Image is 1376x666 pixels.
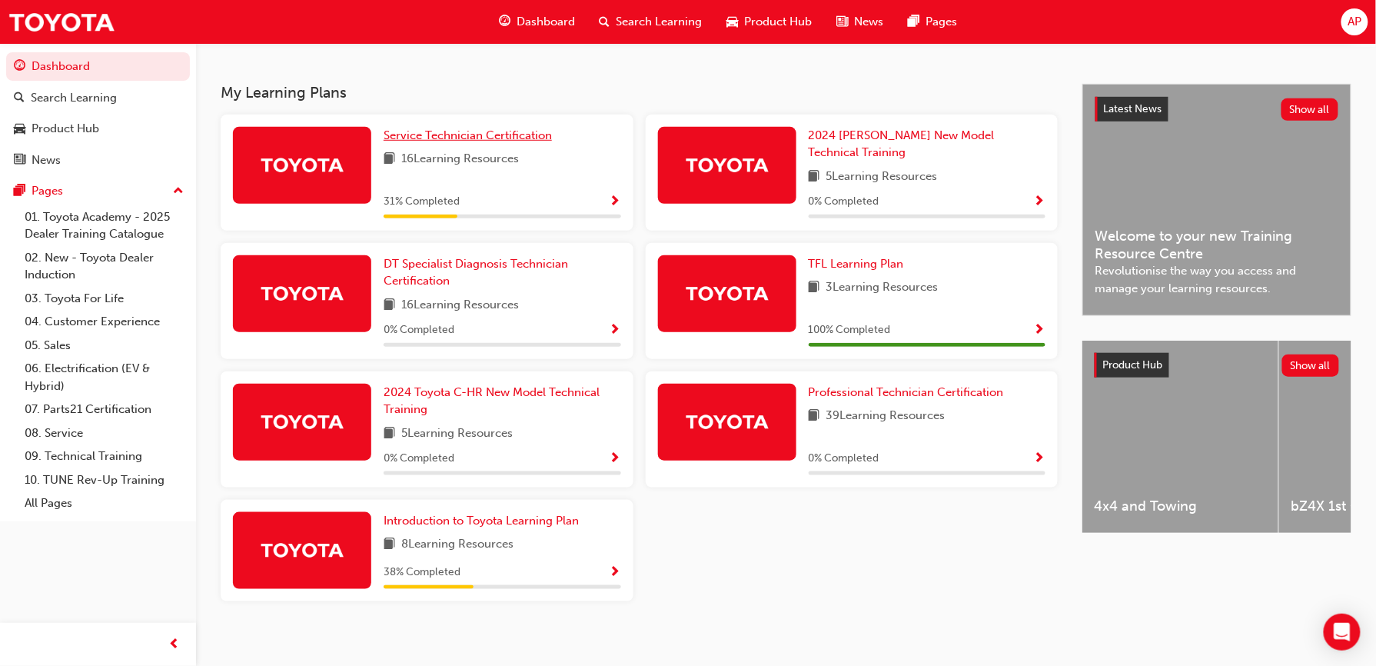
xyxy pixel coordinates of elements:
a: Introduction to Toyota Learning Plan [384,512,585,530]
span: 39 Learning Resources [826,407,946,426]
a: 10. TUNE Rev-Up Training [18,468,190,492]
span: 0 % Completed [809,450,879,468]
a: pages-iconPages [896,6,970,38]
button: Show Progress [1034,192,1045,211]
span: news-icon [14,154,25,168]
span: book-icon [809,168,820,187]
span: Service Technician Certification [384,128,552,142]
span: 5 Learning Resources [826,168,938,187]
span: guage-icon [499,12,510,32]
span: book-icon [384,296,395,315]
img: Trak [260,152,344,178]
img: Trak [685,280,769,307]
span: 0 % Completed [384,321,454,339]
img: Trak [260,280,344,307]
button: Show Progress [1034,321,1045,340]
span: 0 % Completed [384,450,454,468]
span: Product Hub [745,13,813,31]
a: Professional Technician Certification [809,384,1010,401]
div: News [32,152,61,169]
span: 2024 Toyota C-HR New Model Technical Training [384,385,600,417]
img: Trak [685,408,769,435]
a: Service Technician Certification [384,127,558,145]
span: up-icon [173,181,184,201]
a: 04. Customer Experience [18,310,190,334]
img: Trak [8,5,115,39]
span: 3 Learning Resources [826,278,939,298]
a: News [6,146,190,175]
a: 03. Toyota For Life [18,287,190,311]
span: pages-icon [909,12,920,32]
a: 02. New - Toyota Dealer Induction [18,246,190,287]
span: search-icon [600,12,610,32]
a: Search Learning [6,84,190,112]
a: car-iconProduct Hub [715,6,825,38]
span: 5 Learning Resources [401,425,513,444]
span: Show Progress [1034,452,1045,466]
button: Show Progress [610,449,621,468]
span: 8 Learning Resources [401,535,514,554]
a: 07. Parts21 Certification [18,398,190,421]
span: 31 % Completed [384,193,460,211]
span: Show Progress [610,195,621,209]
span: 4x4 and Towing [1095,498,1266,515]
img: Trak [260,537,344,564]
button: Show all [1281,98,1339,121]
span: Welcome to your new Training Resource Centre [1095,228,1338,262]
span: news-icon [837,12,849,32]
span: Show Progress [610,324,621,338]
a: Latest NewsShow allWelcome to your new Training Resource CentreRevolutionise the way you access a... [1082,84,1351,316]
div: Product Hub [32,120,99,138]
span: 2024 [PERSON_NAME] New Model Technical Training [809,128,995,160]
a: Latest NewsShow all [1095,97,1338,122]
span: DT Specialist Diagnosis Technician Certification [384,257,568,288]
a: search-iconSearch Learning [587,6,715,38]
span: book-icon [809,407,820,426]
span: pages-icon [14,185,25,198]
a: 2024 Toyota C-HR New Model Technical Training [384,384,621,418]
span: search-icon [14,92,25,105]
button: AP [1341,8,1368,35]
div: Pages [32,182,63,200]
h3: My Learning Plans [221,84,1058,102]
span: 16 Learning Resources [401,150,519,169]
span: 38 % Completed [384,564,460,581]
span: guage-icon [14,60,25,74]
span: book-icon [384,535,395,554]
span: car-icon [14,122,25,136]
button: Pages [6,177,190,205]
a: Product HubShow all [1095,353,1339,378]
button: Show Progress [610,321,621,340]
a: All Pages [18,491,190,515]
a: 4x4 and Towing [1082,341,1278,533]
span: Introduction to Toyota Learning Plan [384,514,579,528]
a: Dashboard [6,52,190,81]
span: prev-icon [169,635,181,654]
span: Dashboard [517,13,575,31]
span: AP [1348,13,1361,31]
a: 06. Electrification (EV & Hybrid) [18,357,190,398]
a: 05. Sales [18,334,190,358]
div: Search Learning [31,89,117,107]
img: Trak [685,152,769,178]
div: Open Intercom Messenger [1324,614,1361,651]
button: DashboardSearch LearningProduct HubNews [6,49,190,177]
span: book-icon [384,150,395,169]
button: Show Progress [610,563,621,582]
button: Show all [1282,355,1340,377]
span: TFL Learning Plan [809,257,904,271]
span: Search Learning [617,13,703,31]
span: Show Progress [610,452,621,466]
button: Show Progress [610,192,621,211]
span: book-icon [809,278,820,298]
a: 2024 [PERSON_NAME] New Model Technical Training [809,127,1046,162]
a: DT Specialist Diagnosis Technician Certification [384,255,621,290]
a: 01. Toyota Academy - 2025 Dealer Training Catalogue [18,205,190,246]
span: book-icon [384,425,395,444]
a: Product Hub [6,115,190,143]
a: news-iconNews [825,6,896,38]
a: guage-iconDashboard [487,6,587,38]
span: 100 % Completed [809,321,891,339]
